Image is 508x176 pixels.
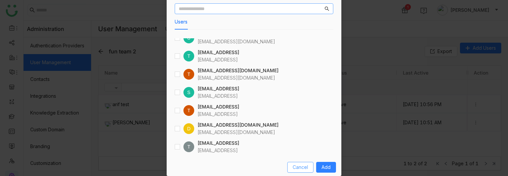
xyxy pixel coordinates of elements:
h4: [EMAIL_ADDRESS][DOMAIN_NAME] [198,121,279,129]
button: Cancel [287,162,313,173]
div: S [183,87,194,98]
h4: [EMAIL_ADDRESS] [198,85,239,92]
button: Add [316,162,336,173]
div: [EMAIL_ADDRESS] [198,111,239,118]
h4: [EMAIL_ADDRESS] [198,103,239,111]
div: D [183,123,194,134]
h4: [EMAIL_ADDRESS] [198,49,239,56]
div: [EMAIL_ADDRESS][DOMAIN_NAME] [198,129,279,136]
span: Cancel [293,164,308,171]
span: Add [322,164,331,171]
button: Users [175,18,187,26]
h4: [EMAIL_ADDRESS] [198,139,239,147]
div: [EMAIL_ADDRESS][DOMAIN_NAME] [198,74,279,82]
div: T [183,141,194,152]
div: T [183,105,194,116]
div: [EMAIL_ADDRESS] [198,56,239,63]
div: T [183,69,194,80]
div: [EMAIL_ADDRESS] [198,147,239,154]
div: [EMAIL_ADDRESS] [198,92,239,100]
div: T [183,51,194,61]
div: [EMAIL_ADDRESS][DOMAIN_NAME] [198,38,279,45]
h4: [EMAIL_ADDRESS][DOMAIN_NAME] [198,67,279,74]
